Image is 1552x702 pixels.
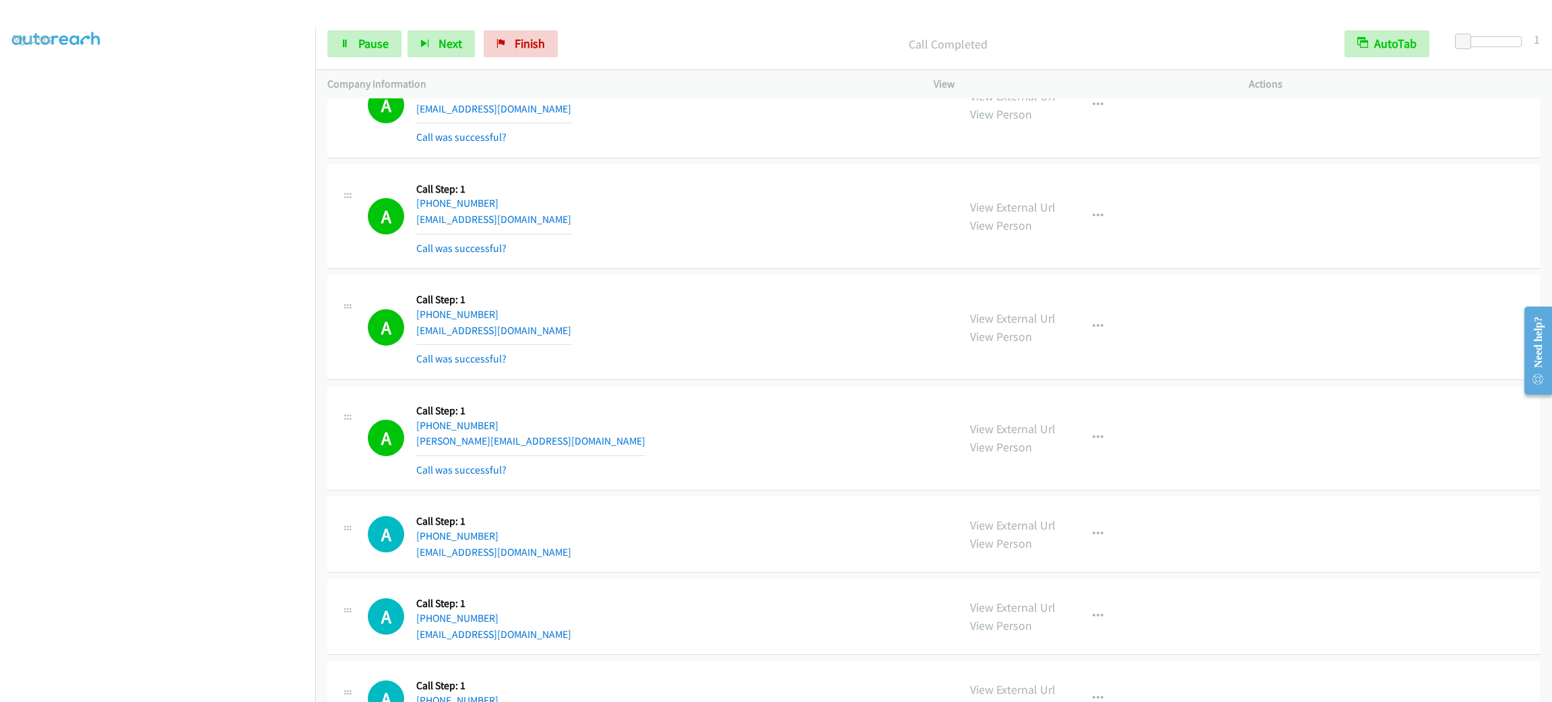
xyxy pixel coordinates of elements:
[416,404,645,418] h5: Call Step: 1
[358,36,389,51] span: Pause
[416,242,507,255] a: Call was successful?
[1534,30,1540,49] div: 1
[1345,30,1429,57] button: AutoTab
[970,536,1032,551] a: View Person
[408,30,475,57] button: Next
[970,199,1056,215] a: View External Url
[970,421,1056,437] a: View External Url
[416,86,498,99] a: [PHONE_NUMBER]
[416,131,507,143] a: Call was successful?
[12,60,315,700] iframe: To enrich screen reader interactions, please activate Accessibility in Grammarly extension settings
[416,102,571,115] a: [EMAIL_ADDRESS][DOMAIN_NAME]
[416,597,571,610] h5: Call Step: 1
[368,420,404,456] h1: A
[970,218,1032,233] a: View Person
[970,517,1056,533] a: View External Url
[416,293,571,307] h5: Call Step: 1
[416,197,498,210] a: [PHONE_NUMBER]
[934,76,1225,92] p: View
[1249,76,1540,92] p: Actions
[12,31,53,46] a: My Lists
[970,329,1032,344] a: View Person
[484,30,558,57] a: Finish
[416,546,571,559] a: [EMAIL_ADDRESS][DOMAIN_NAME]
[970,618,1032,633] a: View Person
[970,682,1056,697] a: View External Url
[439,36,462,51] span: Next
[368,87,404,123] h1: A
[368,516,404,552] h1: A
[970,311,1056,326] a: View External Url
[368,198,404,234] h1: A
[576,35,1320,53] p: Call Completed
[416,515,571,528] h5: Call Step: 1
[416,530,498,542] a: [PHONE_NUMBER]
[970,106,1032,122] a: View Person
[416,628,571,641] a: [EMAIL_ADDRESS][DOMAIN_NAME]
[416,419,498,432] a: [PHONE_NUMBER]
[416,435,645,447] a: [PERSON_NAME][EMAIL_ADDRESS][DOMAIN_NAME]
[416,612,498,625] a: [PHONE_NUMBER]
[416,183,571,196] h5: Call Step: 1
[368,309,404,346] h1: A
[416,352,507,365] a: Call was successful?
[368,598,404,635] h1: A
[416,308,498,321] a: [PHONE_NUMBER]
[327,76,909,92] p: Company Information
[970,600,1056,615] a: View External Url
[416,679,571,693] h5: Call Step: 1
[1513,297,1552,404] iframe: Resource Center
[416,324,571,337] a: [EMAIL_ADDRESS][DOMAIN_NAME]
[515,36,545,51] span: Finish
[416,213,571,226] a: [EMAIL_ADDRESS][DOMAIN_NAME]
[970,439,1032,455] a: View Person
[416,464,507,476] a: Call was successful?
[327,30,401,57] a: Pause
